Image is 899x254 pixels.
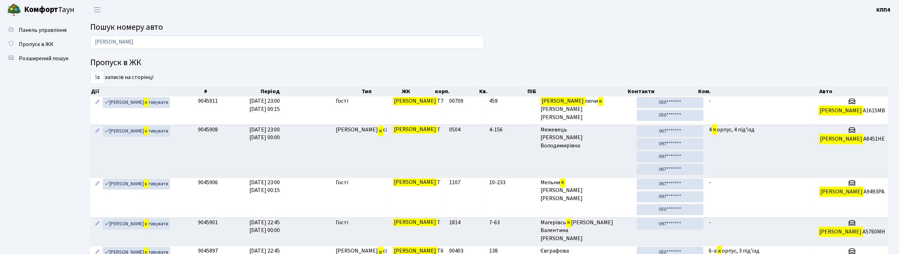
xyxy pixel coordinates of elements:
[90,71,104,84] select: записів на сторінці
[541,126,631,150] span: Межевець [PERSON_NAME] Володимирівна
[393,219,443,227] span: Т
[249,126,280,142] span: [DATE] 23:00 [DATE] 00:00
[393,179,443,187] span: Т
[336,219,348,227] span: Гості
[712,124,717,134] mark: к
[709,97,711,105] span: -
[541,179,631,203] span: Мельни [PERSON_NAME] [PERSON_NAME]
[90,58,888,68] h4: Пропуск в ЖК
[479,86,527,96] th: Кв.
[401,86,434,96] th: ЖК
[393,177,437,187] mark: [PERSON_NAME]
[24,4,74,16] span: Таун
[4,37,74,51] a: Пропуск в ЖК
[393,97,443,105] span: Т7
[203,86,260,96] th: #
[393,126,443,134] span: Т
[4,23,74,37] a: Панель управління
[4,51,74,66] a: Розширений пошук
[489,97,535,105] span: 459
[598,96,603,106] mark: к
[697,86,819,96] th: Ком.
[24,4,58,15] b: Комфорт
[541,97,631,122] span: лючи [PERSON_NAME] [PERSON_NAME]
[378,126,383,136] mark: к
[7,3,21,17] img: logo.png
[260,86,361,96] th: Період
[93,219,102,230] a: Редагувати
[489,126,535,134] span: 4-156
[489,179,535,187] span: 10-233
[489,219,535,227] span: 7-63
[819,228,886,235] h5: А5760МН
[877,6,890,14] a: КПП4
[449,126,460,134] span: 0504
[198,179,218,186] span: 9045906
[819,107,886,114] h5: А1615МВ
[144,126,148,136] mark: к
[336,97,348,105] span: Гості
[144,98,148,107] mark: к
[566,217,571,227] mark: к
[89,4,106,16] button: Переключити навігацію
[819,106,863,115] mark: [PERSON_NAME]
[819,134,863,144] mark: [PERSON_NAME]
[393,96,437,106] mark: [PERSON_NAME]
[103,126,170,137] a: [PERSON_NAME]ктивувати
[90,71,153,84] label: записів на сторінці
[103,219,170,230] a: [PERSON_NAME]ктивувати
[527,86,627,96] th: ПІБ
[93,97,102,108] a: Редагувати
[198,97,218,105] span: 9045911
[249,219,280,235] span: [DATE] 22:45 [DATE] 00:00
[560,177,565,187] mark: к
[19,55,68,62] span: Розширений пошук
[19,40,53,48] span: Пропуск в ЖК
[819,136,886,142] h5: А8451НЕ
[90,21,163,33] span: Пошук номеру авто
[541,96,585,106] mark: [PERSON_NAME]
[144,179,148,188] mark: к
[449,219,460,226] span: 1814
[541,219,631,243] span: Магерівсь [PERSON_NAME] Валентина [PERSON_NAME]
[103,179,170,190] a: [PERSON_NAME]ктивувати
[90,35,484,49] input: Пошук
[709,219,711,226] span: -
[627,86,697,96] th: Контакти
[819,188,886,195] h5: А9493РА
[393,124,437,134] mark: [PERSON_NAME]
[103,97,170,108] a: [PERSON_NAME]ктивувати
[144,219,148,228] mark: к
[449,179,460,186] span: 1107
[198,219,218,226] span: 9045901
[819,187,864,197] mark: [PERSON_NAME]
[361,86,401,96] th: Тип
[249,97,280,113] span: [DATE] 23:00 [DATE] 00:15
[819,227,863,237] mark: [PERSON_NAME]
[709,124,754,134] span: 4 орпус, 4 під'їзд
[393,217,437,227] mark: [PERSON_NAME]
[449,97,463,105] span: 00709
[819,86,888,96] th: Авто
[93,126,102,137] a: Редагувати
[709,179,711,186] span: -
[434,86,479,96] th: корп.
[336,179,348,187] span: Гості
[93,179,102,190] a: Редагувати
[249,179,280,194] span: [DATE] 23:00 [DATE] 00:15
[336,126,387,136] span: [PERSON_NAME] сі
[198,126,218,134] span: 9045908
[19,26,67,34] span: Панель управління
[90,86,203,96] th: Дії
